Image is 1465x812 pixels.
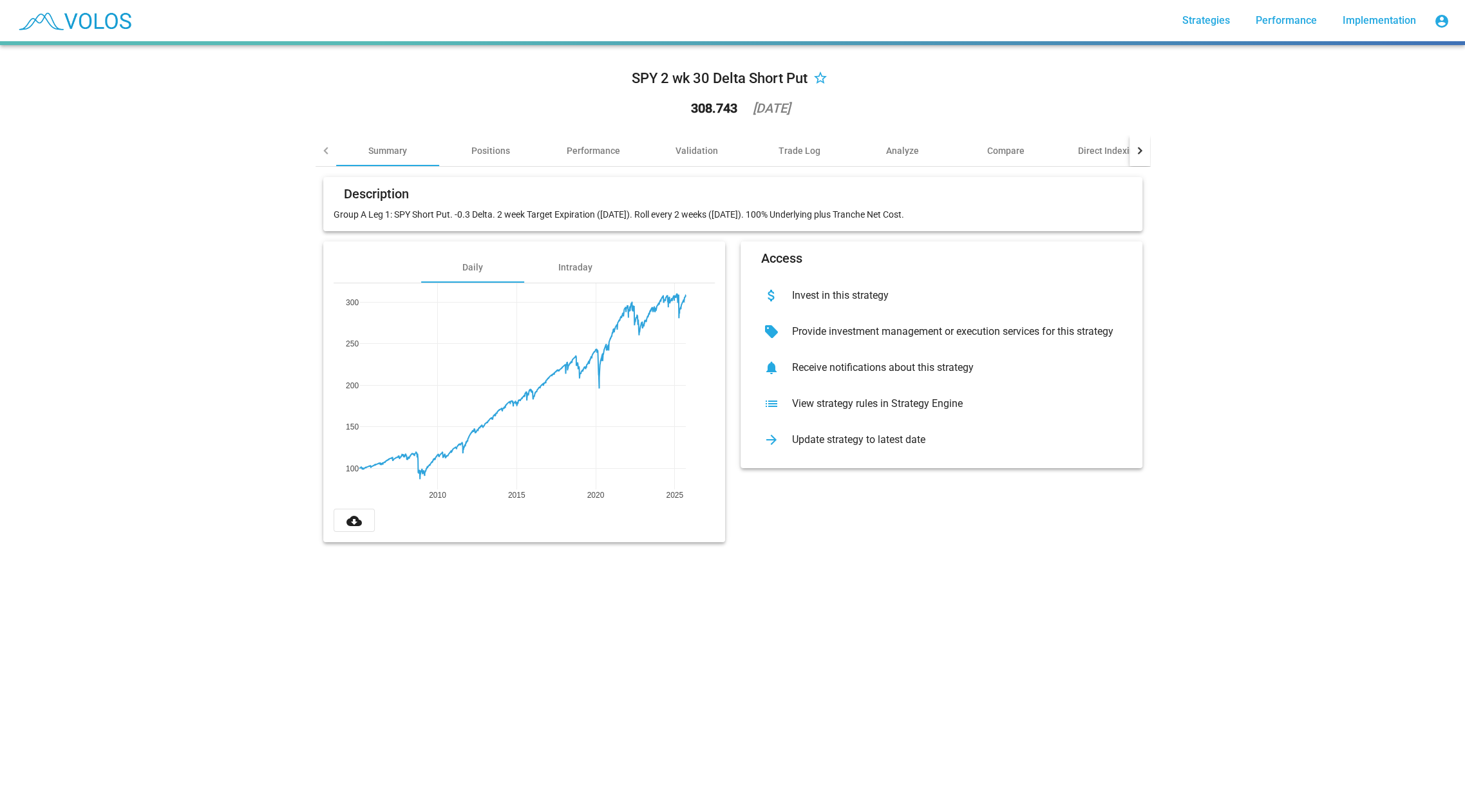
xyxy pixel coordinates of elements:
[1434,14,1450,29] mat-icon: account_circle
[346,513,362,529] mat-icon: cloud_download
[1172,9,1240,32] a: Strategies
[471,144,510,157] div: Positions
[761,430,782,450] mat-icon: arrow_forward
[782,397,1122,410] div: View strategy rules in Strategy Engine
[632,68,808,89] div: SPY 2 wk 30 Delta Short Put
[782,433,1122,446] div: Update strategy to latest date
[813,71,828,87] mat-icon: star_border
[316,167,1150,552] summary: DescriptionGroup A Leg 1: SPY Short Put. -0.3 Delta. 2 week Target Expiration ([DATE]). Roll ever...
[1078,144,1140,157] div: Direct Indexing
[10,5,138,37] img: blue_transparent.png
[1256,14,1317,26] span: Performance
[761,321,782,342] mat-icon: sell
[751,386,1132,422] button: View strategy rules in Strategy Engine
[1182,14,1230,26] span: Strategies
[1245,9,1327,32] a: Performance
[751,422,1132,458] button: Update strategy to latest date
[782,289,1122,302] div: Invest in this strategy
[886,144,919,157] div: Analyze
[761,393,782,414] mat-icon: list
[751,314,1132,350] button: Provide investment management or execution services for this strategy
[344,187,409,200] mat-card-title: Description
[368,144,407,157] div: Summary
[987,144,1025,157] div: Compare
[751,350,1132,386] button: Receive notifications about this strategy
[782,361,1122,374] div: Receive notifications about this strategy
[558,261,592,274] div: Intraday
[1332,9,1426,32] a: Implementation
[753,102,790,115] div: [DATE]
[779,144,820,157] div: Trade Log
[751,278,1132,314] button: Invest in this strategy
[1343,14,1416,26] span: Implementation
[761,357,782,378] mat-icon: notifications
[691,102,737,115] div: 308.743
[761,252,802,265] mat-card-title: Access
[462,261,483,274] div: Daily
[782,325,1122,338] div: Provide investment management or execution services for this strategy
[761,285,782,306] mat-icon: attach_money
[567,144,620,157] div: Performance
[334,208,1132,221] p: Group A Leg 1: SPY Short Put. -0.3 Delta. 2 week Target Expiration ([DATE]). Roll every 2 weeks (...
[676,144,718,157] div: Validation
